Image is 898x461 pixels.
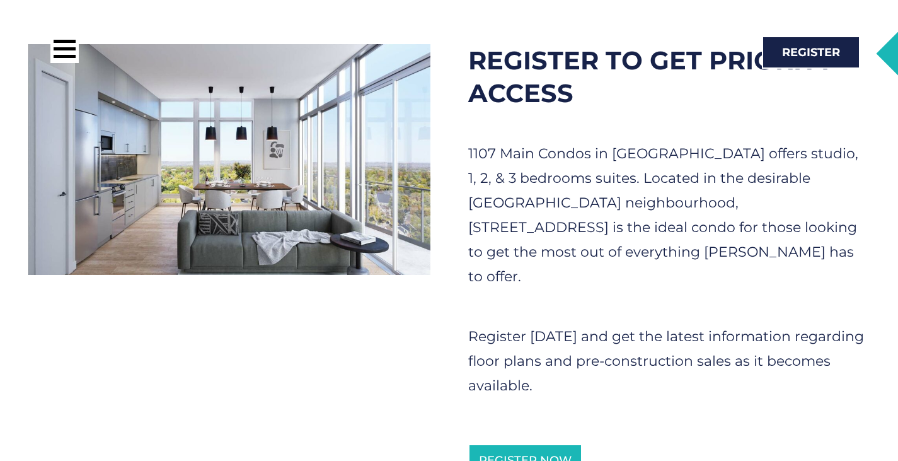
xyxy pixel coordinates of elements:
[468,141,870,289] p: 1107 Main Condos in [GEOGRAPHIC_DATA] offers studio, 1, 2, & 3 bedrooms suites. Located in the de...
[468,324,870,398] p: Register [DATE] and get the latest information regarding floor plans and pre-construction sales a...
[28,44,430,275] img: 1107 Main Condos In Hamilton Interior
[762,36,860,69] a: Register
[782,47,840,58] span: Register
